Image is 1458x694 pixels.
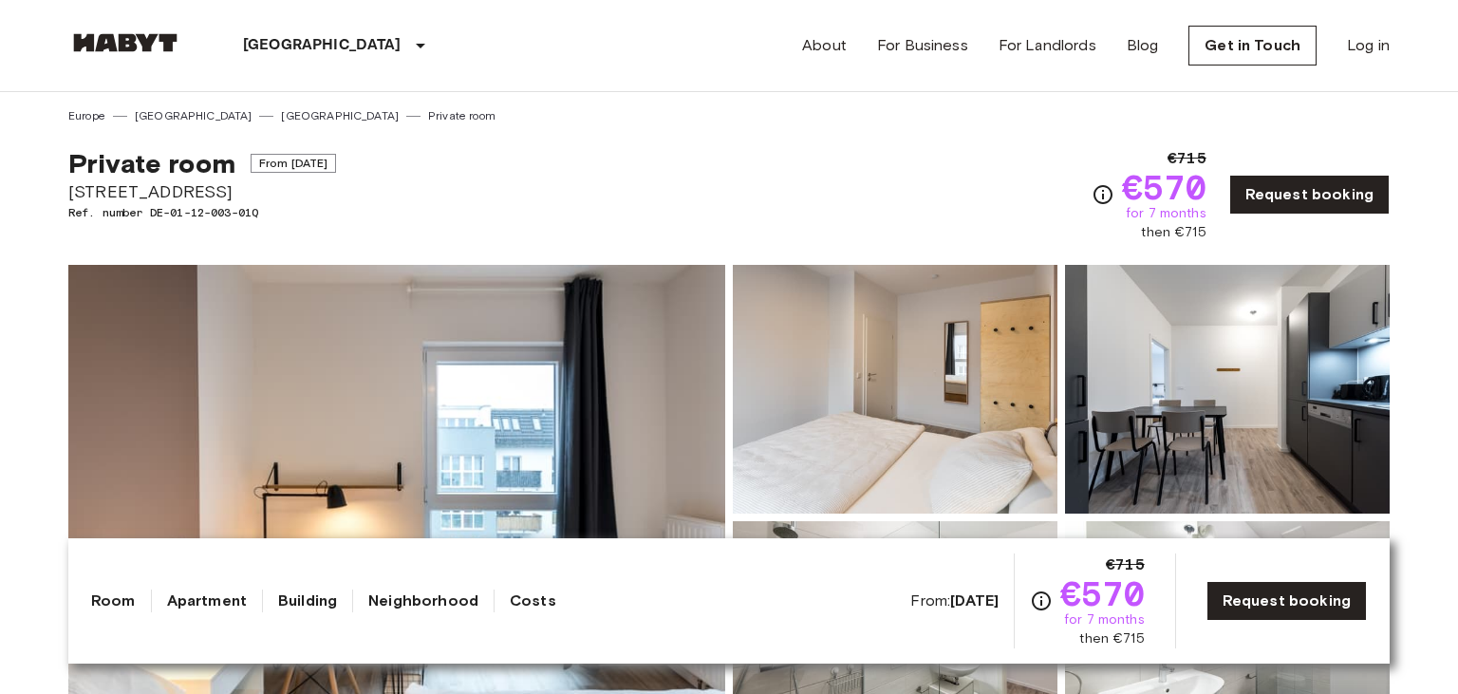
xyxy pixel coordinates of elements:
a: About [802,34,847,57]
img: Picture of unit DE-01-12-003-01Q [733,265,1057,514]
a: Blog [1127,34,1159,57]
a: Costs [510,590,556,612]
a: Request booking [1206,581,1367,621]
span: [STREET_ADDRESS] [68,179,336,204]
span: then €715 [1079,629,1144,648]
span: €570 [1060,576,1145,610]
a: Request booking [1229,175,1390,215]
a: For Landlords [999,34,1096,57]
span: Ref. number DE-01-12-003-01Q [68,204,336,221]
a: [GEOGRAPHIC_DATA] [135,107,252,124]
a: Get in Touch [1188,26,1317,66]
span: then €715 [1141,223,1206,242]
a: Apartment [167,590,247,612]
svg: Check cost overview for full price breakdown. Please note that discounts apply to new joiners onl... [1092,183,1114,206]
img: Picture of unit DE-01-12-003-01Q [1065,265,1390,514]
img: Habyt [68,33,182,52]
a: Log in [1347,34,1390,57]
a: [GEOGRAPHIC_DATA] [281,107,399,124]
span: From [DATE] [251,154,337,173]
a: Neighborhood [368,590,478,612]
span: Private room [68,147,235,179]
a: For Business [877,34,968,57]
svg: Check cost overview for full price breakdown. Please note that discounts apply to new joiners onl... [1030,590,1053,612]
span: for 7 months [1126,204,1206,223]
a: Building [278,590,337,612]
b: [DATE] [950,591,999,610]
a: Europe [68,107,105,124]
span: €715 [1106,553,1145,576]
span: €570 [1122,170,1206,204]
span: €715 [1168,147,1206,170]
span: for 7 months [1064,610,1145,629]
span: From: [910,591,999,611]
p: [GEOGRAPHIC_DATA] [243,34,402,57]
a: Room [91,590,136,612]
a: Private room [428,107,495,124]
